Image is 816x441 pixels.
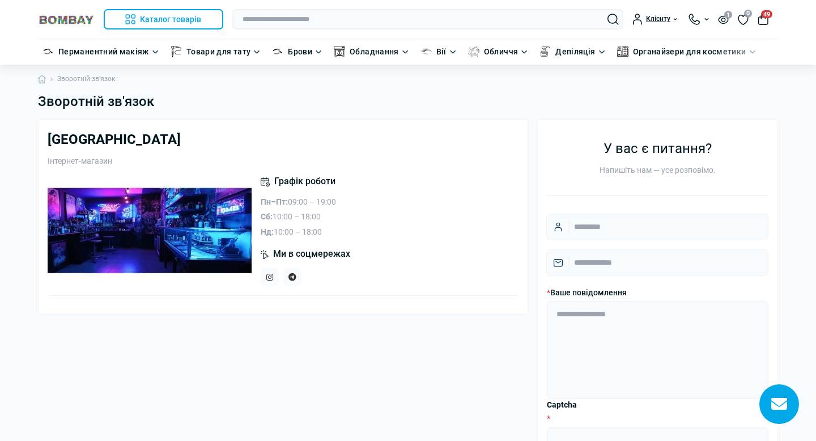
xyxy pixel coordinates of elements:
a: 0 [738,13,749,26]
div: У вас є питання? [547,138,768,164]
a: Перманентний макіяж [58,45,149,58]
div: Напишіть нам — усе розповімо. [547,164,768,176]
img: Обличчя [468,46,479,57]
button: 49 [758,14,769,25]
li: Зворотній зв'язок [46,74,115,84]
h1: Зворотній зв'язок [38,94,778,110]
b: Сб: [261,212,273,221]
img: Обладнання [334,46,345,57]
img: BOMBAY [48,177,252,285]
b: Пн–Пт: [261,197,288,206]
a: Товари для тату [186,45,250,58]
div: Графік роботи [261,177,336,186]
nav: breadcrumb [38,65,778,94]
img: Товари для тату [171,46,182,57]
img: Депіляція [539,46,551,57]
button: Search [607,14,619,25]
span: 0 [744,10,752,18]
a: Вії [436,45,447,58]
a: Обличчя [484,45,518,58]
img: Перманентний макіяж [42,46,54,57]
img: BOMBAY [38,14,95,25]
button: Каталог товарів [104,9,223,29]
input: Username [546,214,768,240]
a: Депіляція [555,45,595,58]
a: Органайзери для косметики [633,45,746,58]
span: 1 [724,11,732,19]
li: 10:00 – 18:00 [261,210,336,223]
div: [GEOGRAPHIC_DATA] [48,129,518,150]
a: Обладнання [350,45,399,58]
label: Ваше повідомлення [547,286,627,301]
a: Брови [288,45,312,58]
legend: Captcha [547,399,768,411]
img: Брови [272,46,283,57]
div: Ми в соцмережах [261,249,518,259]
input: email [546,249,768,276]
button: 1 [718,14,729,24]
span: 49 [761,10,772,18]
li: 10:00 – 18:00 [261,226,336,238]
img: Органайзери для косметики [617,46,628,57]
div: Інтернет-магазин [48,155,518,167]
img: Вії [420,46,432,57]
li: 09:00 – 19:00 [261,196,336,208]
b: Нд: [261,227,274,236]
